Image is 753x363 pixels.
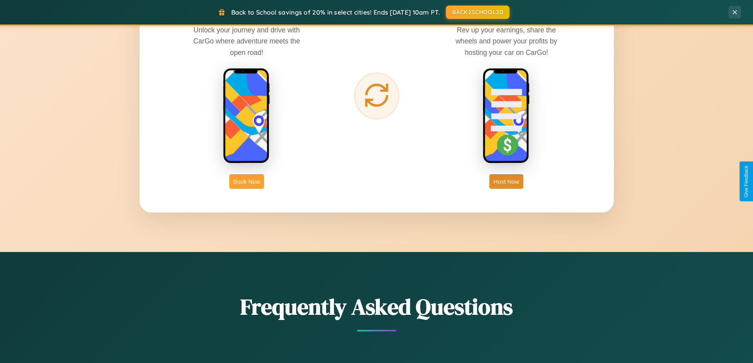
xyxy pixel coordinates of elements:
button: Book Now [229,174,264,189]
button: BACK2SCHOOL20 [446,6,510,19]
div: Give Feedback [744,166,749,197]
img: host phone [483,68,530,164]
img: rent phone [223,68,270,164]
span: Back to School savings of 20% in select cities! Ends [DATE] 10am PT. [231,8,440,16]
p: Rev up your earnings, share the wheels and power your profits by hosting your car on CarGo! [447,24,566,58]
p: Unlock your journey and drive with CarGo where adventure meets the open road! [187,24,306,58]
h2: Frequently Asked Questions [140,292,614,322]
button: Host Now [489,174,523,189]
